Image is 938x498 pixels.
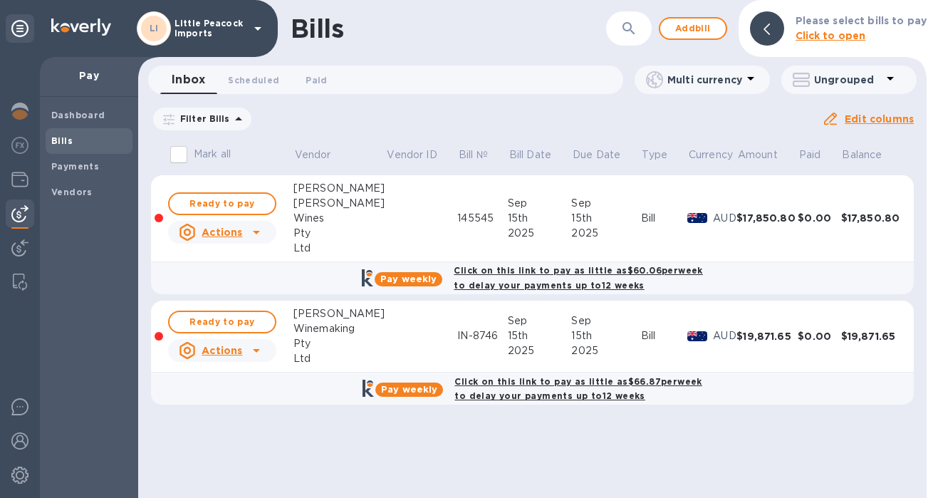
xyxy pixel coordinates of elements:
span: Paid [306,73,327,88]
span: Paid [799,147,840,162]
p: Filter Bills [174,113,230,125]
div: [PERSON_NAME] [293,306,386,321]
b: Vendors [51,187,93,197]
div: 15th [508,211,571,226]
div: $19,871.65 [736,329,798,343]
div: 15th [508,328,571,343]
b: Pay weekly [380,274,437,284]
span: Balance [842,147,900,162]
u: Actions [202,227,242,238]
div: Sep [508,196,571,211]
div: Pty [293,226,386,241]
div: Pty [293,336,386,351]
p: Balance [842,147,882,162]
b: LI [150,23,159,33]
span: Amount [738,147,796,162]
p: Little Peacock Imports [174,19,246,38]
button: Addbill [659,17,727,40]
div: [PERSON_NAME] [293,196,386,211]
div: Sep [571,196,640,211]
b: Click on this link to pay as little as $60.06 per week to delay your payments up to 12 weeks [454,265,702,291]
p: AUD [713,328,736,343]
div: $19,871.65 [841,329,902,343]
span: Inbox [172,70,205,90]
div: 15th [571,211,640,226]
div: Wines [293,211,386,226]
span: Bill № [459,147,506,162]
img: AUD [687,213,707,223]
u: Edit columns [845,113,914,125]
b: Click on this link to pay as little as $66.87 per week to delay your payments up to 12 weeks [454,376,702,402]
b: Payments [51,161,99,172]
div: Bill [641,211,688,226]
div: IN-8746 [457,328,508,343]
b: Click to open [796,30,866,41]
p: Paid [799,147,821,162]
span: Ready to pay [181,195,264,212]
span: Add bill [672,20,714,37]
div: $0.00 [798,211,840,225]
p: Amount [738,147,778,162]
u: Actions [202,345,242,356]
p: Type [642,147,667,162]
div: $17,850.80 [736,211,798,225]
p: Pay [51,68,127,83]
b: Bills [51,135,73,146]
span: Type [642,147,686,162]
p: Multi currency [667,73,742,87]
div: 2025 [571,343,640,358]
p: Bill № [459,147,488,162]
div: 2025 [571,226,640,241]
div: Ltd [293,351,386,366]
span: Vendor ID [387,147,455,162]
div: Winemaking [293,321,386,336]
p: AUD [713,211,736,226]
div: 15th [571,328,640,343]
div: $17,850.80 [841,211,902,225]
img: AUD [687,331,707,341]
span: Due Date [573,147,639,162]
b: Pay weekly [381,384,437,395]
div: 2025 [508,343,571,358]
span: Bill Date [509,147,570,162]
b: Dashboard [51,110,105,120]
b: Please select bills to pay [796,15,927,26]
p: Vendor [295,147,331,162]
div: 2025 [508,226,571,241]
span: Ready to pay [181,313,264,331]
p: Bill Date [509,147,551,162]
p: Vendor ID [387,147,437,162]
p: Currency [689,147,733,162]
p: Ungrouped [814,73,882,87]
span: Scheduled [228,73,279,88]
button: Ready to pay [168,311,276,333]
span: Vendor [295,147,350,162]
div: Sep [571,313,640,328]
div: Bill [641,328,688,343]
button: Ready to pay [168,192,276,215]
img: Logo [51,19,111,36]
div: 145545 [457,211,508,226]
div: [PERSON_NAME] [293,181,386,196]
h1: Bills [291,14,343,43]
div: $0.00 [798,329,840,343]
div: Sep [508,313,571,328]
div: Unpin categories [6,14,34,43]
p: Mark all [194,147,231,162]
p: Due Date [573,147,620,162]
div: Ltd [293,241,386,256]
img: Wallets [11,171,28,188]
img: Foreign exchange [11,137,28,154]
